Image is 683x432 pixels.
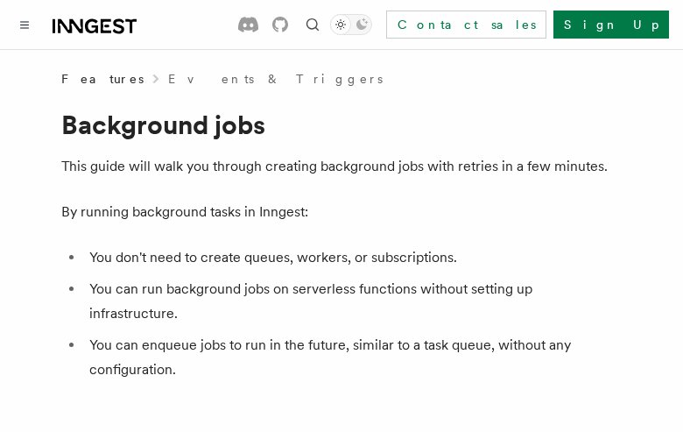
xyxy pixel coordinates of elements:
a: Sign Up [553,11,669,39]
p: By running background tasks in Inngest: [61,200,622,224]
p: This guide will walk you through creating background jobs with retries in a few minutes. [61,154,622,179]
button: Toggle navigation [14,14,35,35]
li: You can run background jobs on serverless functions without setting up infrastructure. [84,277,622,326]
a: Events & Triggers [168,70,383,88]
li: You can enqueue jobs to run in the future, similar to a task queue, without any configuration. [84,333,622,382]
span: Features [61,70,144,88]
button: Find something... [302,14,323,35]
h1: Background jobs [61,109,622,140]
a: Contact sales [386,11,546,39]
button: Toggle dark mode [330,14,372,35]
li: You don't need to create queues, workers, or subscriptions. [84,245,622,270]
